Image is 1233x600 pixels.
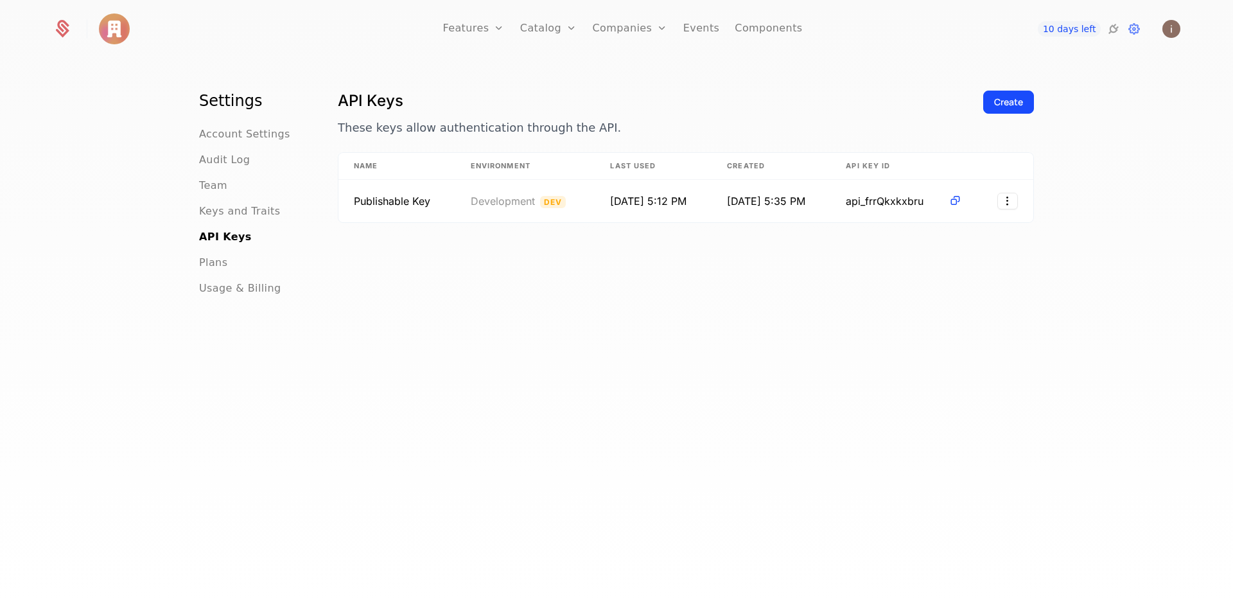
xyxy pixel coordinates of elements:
[540,196,566,208] span: Dev
[712,180,830,222] td: [DATE] 5:35 PM
[1106,21,1121,37] a: Integrations
[199,178,227,193] a: Team
[99,13,130,44] img: issac.ai
[846,193,943,209] span: api_frrQkxkxbru
[595,180,712,222] td: [DATE] 5:12 PM
[338,91,973,111] h1: API Keys
[199,255,227,270] a: Plans
[1162,20,1180,38] button: Open user button
[994,96,1023,109] div: Create
[1126,21,1142,37] a: Settings
[199,91,307,296] nav: Main
[199,229,252,245] a: API Keys
[354,195,430,207] span: Public Ket
[338,119,973,137] p: These keys allow authentication through the API.
[997,193,1018,209] button: Select action
[199,91,307,111] h1: Settings
[199,152,250,168] a: Audit Log
[1038,21,1101,37] a: 10 days left
[199,204,280,219] a: Keys and Traits
[595,153,712,180] th: Last Used
[455,153,595,180] th: Environment
[983,91,1034,114] button: Create
[471,195,535,207] span: Development
[830,153,977,180] th: API Key ID
[1162,20,1180,38] img: issac zico
[338,153,455,180] th: Name
[712,153,830,180] th: Created
[199,281,281,296] a: Usage & Billing
[199,127,290,142] a: Account Settings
